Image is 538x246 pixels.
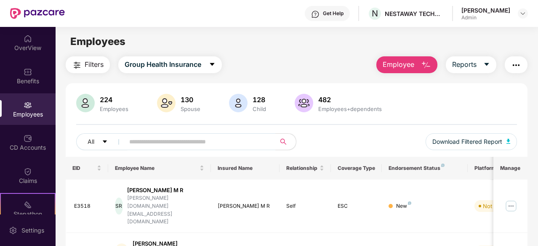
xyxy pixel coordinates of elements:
div: Self [286,202,324,210]
img: svg+xml;base64,PHN2ZyB4bWxucz0iaHR0cDovL3d3dy53My5vcmcvMjAwMC9zdmciIHdpZHRoPSI4IiBoZWlnaHQ9IjgiIH... [441,164,445,167]
div: [PERSON_NAME][DOMAIN_NAME][EMAIL_ADDRESS][DOMAIN_NAME] [127,194,205,226]
span: caret-down [209,61,216,69]
span: Employee [383,59,414,70]
div: ESC [338,202,376,210]
div: Child [251,106,268,112]
div: 130 [179,95,202,104]
div: 482 [317,95,384,104]
th: EID [66,157,109,180]
img: svg+xml;base64,PHN2ZyB4bWxucz0iaHR0cDovL3d3dy53My5vcmcvMjAwMC9zdmciIHhtbG5zOnhsaW5rPSJodHRwOi8vd3... [506,139,511,144]
img: svg+xml;base64,PHN2ZyBpZD0iSG9tZSIgeG1sbnM9Imh0dHA6Ly93d3cudzMub3JnLzIwMDAvc3ZnIiB3aWR0aD0iMjAiIG... [24,34,32,43]
div: 224 [98,95,130,104]
img: svg+xml;base64,PHN2ZyBpZD0iSGVscC0zMngzMiIgeG1sbnM9Imh0dHA6Ly93d3cudzMub3JnLzIwMDAvc3ZnIiB3aWR0aD... [311,10,320,19]
img: svg+xml;base64,PHN2ZyB4bWxucz0iaHR0cDovL3d3dy53My5vcmcvMjAwMC9zdmciIHhtbG5zOnhsaW5rPSJodHRwOi8vd3... [157,94,176,112]
div: [PERSON_NAME] [461,6,510,14]
th: Manage [493,157,527,180]
div: Employees [98,106,130,112]
img: svg+xml;base64,PHN2ZyBpZD0iRW1wbG95ZWVzIiB4bWxucz0iaHR0cDovL3d3dy53My5vcmcvMjAwMC9zdmciIHdpZHRoPS... [24,101,32,109]
button: Group Health Insurancecaret-down [118,56,222,73]
div: [PERSON_NAME] M R [218,202,273,210]
span: Reports [452,59,477,70]
div: Get Help [323,10,344,17]
div: [PERSON_NAME] M R [127,186,205,194]
div: Settings [19,226,47,235]
th: Insured Name [211,157,280,180]
span: Group Health Insurance [125,59,201,70]
button: Download Filtered Report [426,133,517,150]
span: Employees [70,35,125,48]
img: svg+xml;base64,PHN2ZyB4bWxucz0iaHR0cDovL3d3dy53My5vcmcvMjAwMC9zdmciIHdpZHRoPSIyMSIgaGVpZ2h0PSIyMC... [24,201,32,209]
img: svg+xml;base64,PHN2ZyB4bWxucz0iaHR0cDovL3d3dy53My5vcmcvMjAwMC9zdmciIHhtbG5zOnhsaW5rPSJodHRwOi8vd3... [76,94,95,112]
div: Platform Status [474,165,521,172]
span: Download Filtered Report [432,137,502,146]
img: manageButton [504,199,518,213]
img: svg+xml;base64,PHN2ZyB4bWxucz0iaHR0cDovL3d3dy53My5vcmcvMjAwMC9zdmciIHhtbG5zOnhsaW5rPSJodHRwOi8vd3... [421,60,431,70]
button: Allcaret-down [76,133,128,150]
button: Employee [376,56,437,73]
span: Relationship [286,165,318,172]
img: svg+xml;base64,PHN2ZyB4bWxucz0iaHR0cDovL3d3dy53My5vcmcvMjAwMC9zdmciIHdpZHRoPSIyNCIgaGVpZ2h0PSIyNC... [72,60,82,70]
img: svg+xml;base64,PHN2ZyB4bWxucz0iaHR0cDovL3d3dy53My5vcmcvMjAwMC9zdmciIHdpZHRoPSIyNCIgaGVpZ2h0PSIyNC... [511,60,521,70]
th: Relationship [280,157,331,180]
div: SR [115,198,123,214]
span: Employee Name [115,165,198,172]
img: svg+xml;base64,PHN2ZyBpZD0iQ2xhaW0iIHhtbG5zPSJodHRwOi8vd3d3LnczLm9yZy8yMDAwL3N2ZyIgd2lkdGg9IjIwIi... [24,167,32,176]
span: N [372,8,378,19]
img: svg+xml;base64,PHN2ZyBpZD0iQmVuZWZpdHMiIHhtbG5zPSJodHRwOi8vd3d3LnczLm9yZy8yMDAwL3N2ZyIgd2lkdGg9Ij... [24,68,32,76]
span: caret-down [483,61,490,69]
span: All [88,137,94,146]
div: 128 [251,95,268,104]
button: search [275,133,296,150]
div: Admin [461,14,510,21]
img: svg+xml;base64,PHN2ZyBpZD0iQ0RfQWNjb3VudHMiIGRhdGEtbmFtZT0iQ0QgQWNjb3VudHMiIHhtbG5zPSJodHRwOi8vd3... [24,134,32,143]
div: Not Verified [483,202,514,210]
img: svg+xml;base64,PHN2ZyBpZD0iRHJvcGRvd24tMzJ4MzIiIHhtbG5zPSJodHRwOi8vd3d3LnczLm9yZy8yMDAwL3N2ZyIgd2... [519,10,526,17]
span: EID [72,165,96,172]
img: svg+xml;base64,PHN2ZyB4bWxucz0iaHR0cDovL3d3dy53My5vcmcvMjAwMC9zdmciIHhtbG5zOnhsaW5rPSJodHRwOi8vd3... [295,94,313,112]
div: E3518 [74,202,102,210]
th: Employee Name [108,157,211,180]
span: search [275,138,292,145]
div: Spouse [179,106,202,112]
img: svg+xml;base64,PHN2ZyBpZD0iU2V0dGluZy0yMHgyMCIgeG1sbnM9Imh0dHA6Ly93d3cudzMub3JnLzIwMDAvc3ZnIiB3aW... [9,226,17,235]
th: Coverage Type [331,157,382,180]
div: NESTAWAY TECHNOLOGIES PRIVATE LIMITED [385,10,444,18]
div: Endorsement Status [389,165,461,172]
img: svg+xml;base64,PHN2ZyB4bWxucz0iaHR0cDovL3d3dy53My5vcmcvMjAwMC9zdmciIHdpZHRoPSI4IiBoZWlnaHQ9IjgiIH... [408,201,411,205]
button: Filters [66,56,110,73]
div: New [396,202,411,210]
span: caret-down [102,139,108,145]
img: svg+xml;base64,PHN2ZyB4bWxucz0iaHR0cDovL3d3dy53My5vcmcvMjAwMC9zdmciIHhtbG5zOnhsaW5rPSJodHRwOi8vd3... [229,94,248,112]
span: Filters [85,59,104,70]
div: Employees+dependents [317,106,384,112]
button: Reportscaret-down [446,56,496,73]
img: New Pazcare Logo [10,8,65,19]
div: Stepathon [1,210,55,218]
